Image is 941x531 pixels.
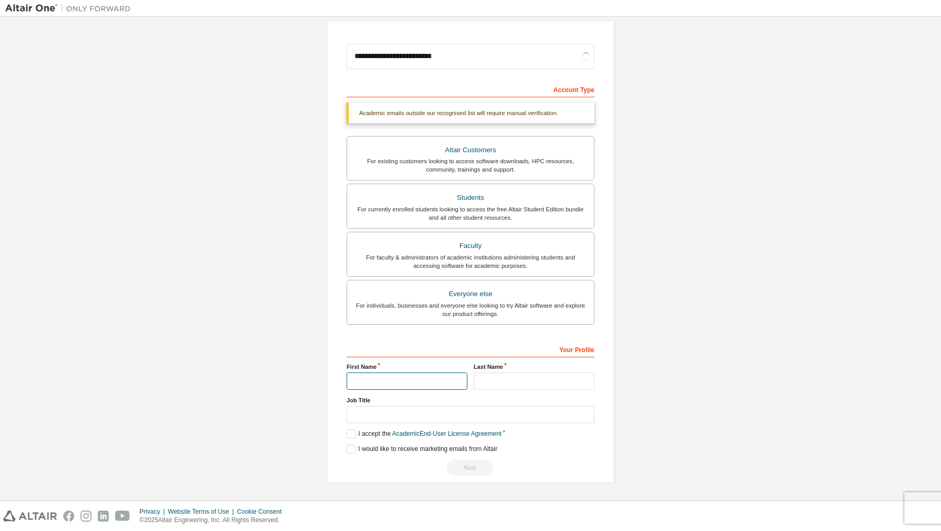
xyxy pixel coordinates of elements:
div: For existing customers looking to access software downloads, HPC resources, community, trainings ... [353,157,588,174]
label: First Name [347,363,467,371]
label: I accept the [347,430,501,438]
img: altair_logo.svg [3,511,57,522]
div: For individuals, businesses and everyone else looking to try Altair software and explore our prod... [353,301,588,318]
img: linkedin.svg [98,511,109,522]
label: Job Title [347,396,594,404]
div: Students [353,190,588,205]
p: © 2025 Altair Engineering, Inc. All Rights Reserved. [140,516,288,525]
div: Your Profile [347,341,594,357]
img: facebook.svg [63,511,74,522]
img: Altair One [5,3,136,14]
div: Everyone else [353,287,588,301]
div: Website Terms of Use [168,507,237,516]
div: Faculty [353,239,588,253]
div: Cookie Consent [237,507,288,516]
img: youtube.svg [115,511,130,522]
div: For currently enrolled students looking to access the free Altair Student Edition bundle and all ... [353,205,588,222]
label: Last Name [474,363,594,371]
div: Academic emails outside our recognised list will require manual verification. [347,103,594,123]
div: Altair Customers [353,143,588,157]
div: Account Type [347,81,594,97]
div: For faculty & administrators of academic institutions administering students and accessing softwa... [353,253,588,270]
label: I would like to receive marketing emails from Altair [347,445,497,454]
div: Privacy [140,507,168,516]
div: Please wait while checking email ... [347,460,594,476]
a: Academic End-User License Agreement [392,430,501,437]
img: instagram.svg [81,511,91,522]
